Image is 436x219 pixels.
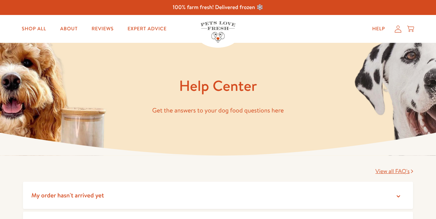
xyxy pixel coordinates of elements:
a: View all FAQ's [375,167,413,175]
a: Shop All [16,22,52,36]
summary: My order hasn't arrived yet [23,182,413,209]
span: My order hasn't arrived yet [31,191,104,200]
a: About [55,22,83,36]
a: Reviews [86,22,119,36]
span: View all FAQ's [375,167,410,175]
img: Pets Love Fresh [201,21,235,42]
a: Help [367,22,391,36]
a: Expert Advice [122,22,172,36]
p: Get the answers to your dog food questions here [23,105,413,116]
h1: Help Center [23,76,413,95]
